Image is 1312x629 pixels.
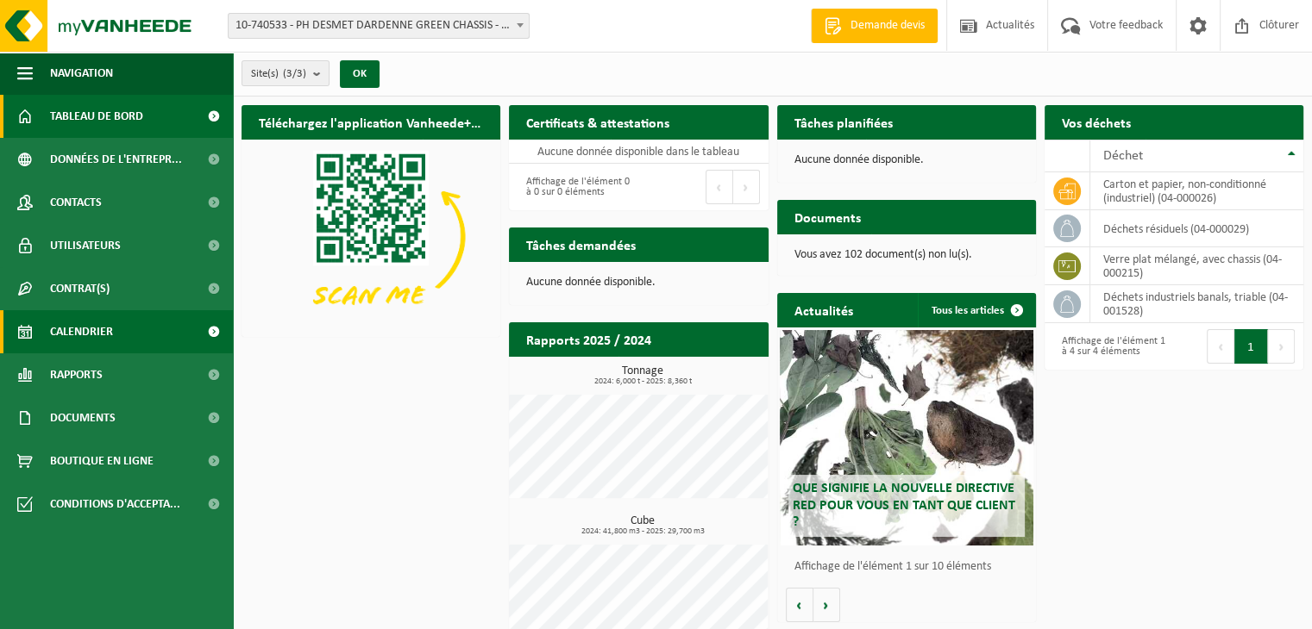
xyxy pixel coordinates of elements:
button: Next [1268,329,1295,364]
h2: Tâches demandées [509,227,653,261]
span: 10-740533 - PH DESMET DARDENNE GREEN CHASSIS - CHIMAY [228,13,530,39]
td: déchets industriels banals, triable (04-001528) [1090,285,1303,323]
span: Navigation [50,52,113,95]
p: Aucune donnée disponible. [526,277,750,289]
button: Previous [1207,329,1234,364]
button: Site(s)(3/3) [242,60,330,86]
span: 2024: 41,800 m3 - 2025: 29,700 m3 [518,527,768,536]
span: Rapports [50,353,103,396]
p: Vous avez 102 document(s) non lu(s). [794,249,1019,261]
td: verre plat mélangé, avec chassis (04-000215) [1090,247,1303,285]
span: Calendrier [50,310,113,353]
button: Volgende [813,588,840,622]
td: carton et papier, non-conditionné (industriel) (04-000026) [1090,172,1303,210]
span: Tableau de bord [50,95,143,138]
button: Vorige [786,588,813,622]
td: Aucune donnée disponible dans le tableau [509,140,768,164]
span: Utilisateurs [50,224,121,267]
button: Previous [706,170,733,204]
h2: Tâches planifiées [777,105,910,139]
span: 2024: 6,000 t - 2025: 8,360 t [518,377,768,386]
img: Download de VHEPlus App [242,140,500,333]
span: Documents [50,396,116,439]
a: Que signifie la nouvelle directive RED pour vous en tant que client ? [780,330,1033,545]
td: déchets résiduels (04-000029) [1090,210,1303,247]
h2: Vos déchets [1045,105,1148,139]
button: Next [733,170,760,204]
div: Affichage de l'élément 0 à 0 sur 0 éléments [518,168,630,206]
span: Contrat(s) [50,267,110,310]
div: Affichage de l'élément 1 à 4 sur 4 éléments [1053,327,1165,365]
h3: Cube [518,515,768,536]
h2: Actualités [777,293,870,327]
h3: Tonnage [518,365,768,386]
span: Boutique en ligne [50,439,154,483]
button: 1 [1234,329,1268,364]
count: (3/3) [283,68,306,79]
span: Déchet [1103,149,1143,163]
h2: Documents [777,200,878,234]
a: Demande devis [811,9,938,43]
a: Consulter les rapports [618,356,767,390]
button: OK [340,60,380,88]
p: Affichage de l'élément 1 sur 10 éléments [794,561,1027,573]
span: 10-740533 - PH DESMET DARDENNE GREEN CHASSIS - CHIMAY [229,14,529,38]
h2: Téléchargez l'application Vanheede+ maintenant! [242,105,500,139]
span: Conditions d'accepta... [50,483,180,526]
h2: Rapports 2025 / 2024 [509,322,669,356]
a: Tous les articles [918,293,1034,327]
span: Site(s) [251,61,306,87]
span: Données de l'entrepr... [50,138,182,181]
p: Aucune donnée disponible. [794,154,1019,166]
span: Contacts [50,181,102,224]
span: Que signifie la nouvelle directive RED pour vous en tant que client ? [793,482,1015,528]
h2: Certificats & attestations [509,105,687,139]
span: Demande devis [846,17,929,34]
